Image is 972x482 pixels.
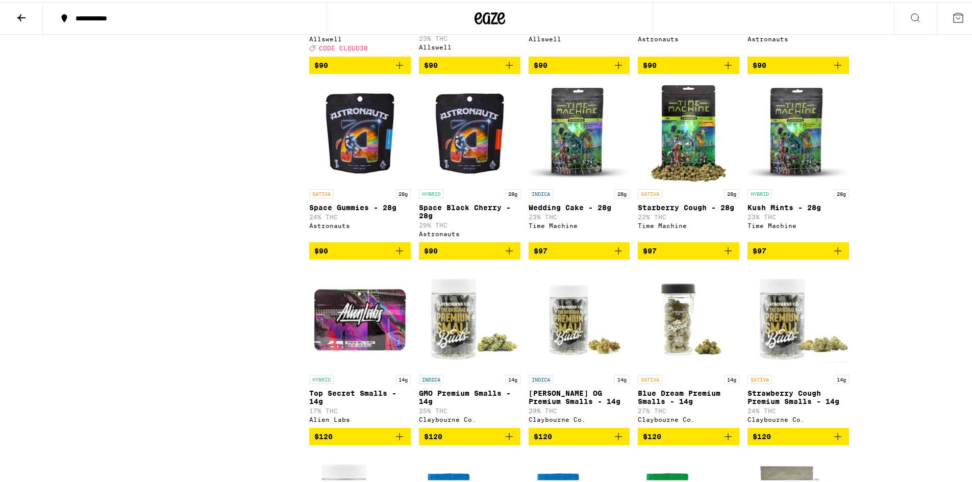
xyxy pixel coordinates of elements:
[643,430,661,439] span: $120
[319,43,368,49] span: CODE CLOUD30
[638,80,739,240] a: Open page for Starberry Cough - 28g from Time Machine
[419,405,520,412] p: 25% THC
[309,80,411,182] img: Astronauts - Space Gummies - 28g
[309,414,411,421] div: Alien Labs
[505,187,520,196] p: 28g
[419,229,520,235] div: Astronauts
[747,220,849,227] div: Time Machine
[424,245,438,253] span: $90
[747,373,772,382] p: SATIVA
[419,55,520,72] button: Add to bag
[614,373,630,382] p: 14g
[747,34,849,40] div: Astronauts
[638,220,739,227] div: Time Machine
[419,80,520,182] img: Astronauts - Space Black Cherry - 28g
[747,201,849,210] p: Kush Mints - 28g
[747,80,849,240] a: Open page for Kush Mints - 28g from Time Machine
[747,266,849,368] img: Claybourne Co. - Strawberry Cough Premium Smalls - 14g
[529,212,630,218] p: 23% THC
[747,240,849,258] button: Add to bag
[309,201,411,210] p: Space Gummies - 28g
[419,414,520,421] div: Claybourne Co.
[419,266,520,368] img: Claybourne Co. - GMO Premium Smalls - 14g
[314,245,328,253] span: $90
[309,405,411,412] p: 17% THC
[529,80,630,182] img: Time Machine - Wedding Cake - 28g
[309,426,411,443] button: Add to bag
[724,373,739,382] p: 14g
[643,59,657,67] span: $90
[309,266,411,426] a: Open page for Top Secret Smalls - 14g from Alien Labs
[747,55,849,72] button: Add to bag
[419,426,520,443] button: Add to bag
[424,59,438,67] span: $90
[747,212,849,218] p: 23% THC
[529,405,630,412] p: 29% THC
[314,430,333,439] span: $120
[638,240,739,258] button: Add to bag
[747,387,849,403] p: Strawberry Cough Premium Smalls - 14g
[638,414,739,421] div: Claybourne Co.
[529,201,630,210] p: Wedding Cake - 28g
[419,220,520,226] p: 29% THC
[505,373,520,382] p: 14g
[419,33,520,40] p: 23% THC
[747,405,849,412] p: 24% THC
[638,187,662,196] p: SATIVA
[834,187,849,196] p: 28g
[753,59,766,67] span: $90
[747,187,772,196] p: HYBRID
[529,266,630,426] a: Open page for King Louis OG Premium Smalls - 14g from Claybourne Co.
[309,220,411,227] div: Astronauts
[529,80,630,240] a: Open page for Wedding Cake - 28g from Time Machine
[419,373,443,382] p: INDICA
[643,245,657,253] span: $97
[614,187,630,196] p: 28g
[638,266,739,368] img: Claybourne Co. - Blue Dream Premium Smalls - 14g
[834,373,849,382] p: 14g
[753,245,766,253] span: $97
[309,373,334,382] p: HYBRID
[529,220,630,227] div: Time Machine
[638,373,662,382] p: SATIVA
[309,266,411,368] img: Alien Labs - Top Secret Smalls - 14g
[638,426,739,443] button: Add to bag
[529,414,630,421] div: Claybourne Co.
[395,187,411,196] p: 28g
[534,430,552,439] span: $120
[534,59,547,67] span: $90
[419,266,520,426] a: Open page for GMO Premium Smalls - 14g from Claybourne Co.
[6,7,73,15] span: Hi. Need any help?
[419,187,443,196] p: HYBRID
[419,80,520,240] a: Open page for Space Black Cherry - 28g from Astronauts
[638,55,739,72] button: Add to bag
[529,426,630,443] button: Add to bag
[419,240,520,258] button: Add to bag
[638,405,739,412] p: 27% THC
[534,245,547,253] span: $97
[395,373,411,382] p: 14g
[419,201,520,218] p: Space Black Cherry - 28g
[529,34,630,40] div: Allswell
[424,430,442,439] span: $120
[419,42,520,48] div: Allswell
[529,373,553,382] p: INDICA
[419,387,520,403] p: GMO Premium Smalls - 14g
[309,34,411,40] div: Allswell
[529,55,630,72] button: Add to bag
[529,387,630,403] p: [PERSON_NAME] OG Premium Smalls - 14g
[529,187,553,196] p: INDICA
[753,430,771,439] span: $120
[747,414,849,421] div: Claybourne Co.
[529,240,630,258] button: Add to bag
[724,187,739,196] p: 28g
[638,201,739,210] p: Starberry Cough - 28g
[309,387,411,403] p: Top Secret Smalls - 14g
[314,59,328,67] span: $90
[638,212,739,218] p: 22% THC
[309,240,411,258] button: Add to bag
[309,187,334,196] p: SATIVA
[529,266,630,368] img: Claybourne Co. - King Louis OG Premium Smalls - 14g
[747,80,849,182] img: Time Machine - Kush Mints - 28g
[638,387,739,403] p: Blue Dream Premium Smalls - 14g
